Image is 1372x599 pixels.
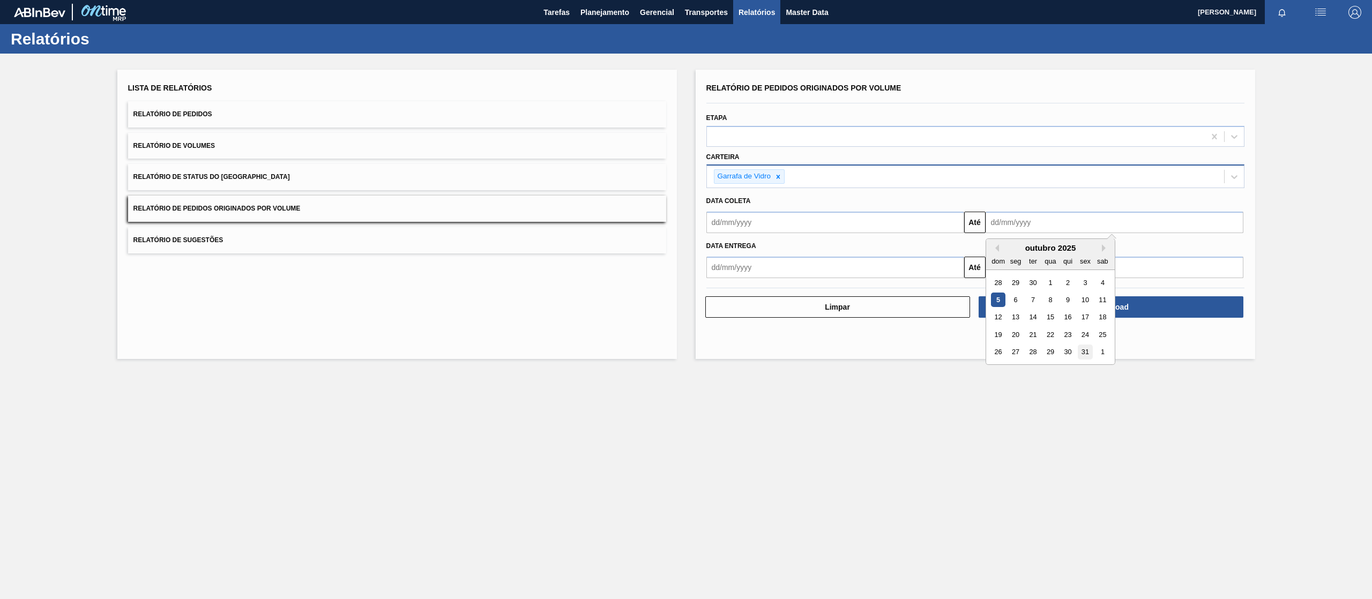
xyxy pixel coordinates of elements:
[1008,254,1023,268] div: seg
[989,274,1111,361] div: month 2025-10
[986,243,1115,252] div: outubro 2025
[1060,327,1075,342] div: Choose quinta-feira, 23 de outubro de 2025
[1095,327,1109,342] div: Choose sábado, 25 de outubro de 2025
[1043,345,1057,360] div: Choose quarta-feira, 29 de outubro de 2025
[1025,345,1040,360] div: Choose terça-feira, 28 de outubro de 2025
[706,212,964,233] input: dd/mm/yyyy
[1095,275,1109,290] div: Choose sábado, 4 de outubro de 2025
[1348,6,1361,19] img: Logout
[1060,293,1075,307] div: Choose quinta-feira, 9 de outubro de 2025
[1078,345,1092,360] div: Choose sexta-feira, 31 de outubro de 2025
[991,327,1005,342] div: Choose domingo, 19 de outubro de 2025
[786,6,828,19] span: Master Data
[1078,293,1092,307] div: Choose sexta-feira, 10 de outubro de 2025
[991,244,999,252] button: Previous Month
[991,293,1005,307] div: Choose domingo, 5 de outubro de 2025
[1078,254,1092,268] div: sex
[739,6,775,19] span: Relatórios
[133,173,290,181] span: Relatório de Status do [GEOGRAPHIC_DATA]
[706,153,740,161] label: Carteira
[706,114,727,122] label: Etapa
[705,296,970,318] button: Limpar
[979,296,1243,318] button: Download
[1095,293,1109,307] div: Choose sábado, 11 de outubro de 2025
[128,101,666,128] button: Relatório de Pedidos
[991,310,1005,325] div: Choose domingo, 12 de outubro de 2025
[128,84,212,92] span: Lista de Relatórios
[964,257,986,278] button: Até
[1265,5,1299,20] button: Notificações
[1025,327,1040,342] div: Choose terça-feira, 21 de outubro de 2025
[1025,293,1040,307] div: Choose terça-feira, 7 de outubro de 2025
[1095,345,1109,360] div: Choose sábado, 1 de novembro de 2025
[1078,327,1092,342] div: Choose sexta-feira, 24 de outubro de 2025
[706,84,901,92] span: Relatório de Pedidos Originados por Volume
[685,6,728,19] span: Transportes
[1008,345,1023,360] div: Choose segunda-feira, 27 de outubro de 2025
[1060,310,1075,325] div: Choose quinta-feira, 16 de outubro de 2025
[128,133,666,159] button: Relatório de Volumes
[1008,327,1023,342] div: Choose segunda-feira, 20 de outubro de 2025
[714,170,773,183] div: Garrafa de Vidro
[1060,275,1075,290] div: Choose quinta-feira, 2 de outubro de 2025
[133,236,223,244] span: Relatório de Sugestões
[1008,293,1023,307] div: Choose segunda-feira, 6 de outubro de 2025
[706,242,756,250] span: Data Entrega
[1043,254,1057,268] div: qua
[991,345,1005,360] div: Choose domingo, 26 de outubro de 2025
[1008,275,1023,290] div: Choose segunda-feira, 29 de setembro de 2025
[11,33,201,45] h1: Relatórios
[1043,293,1057,307] div: Choose quarta-feira, 8 de outubro de 2025
[14,8,65,17] img: TNhmsLtSVTkK8tSr43FrP2fwEKptu5GPRR3wAAAABJRU5ErkJggg==
[1008,310,1023,325] div: Choose segunda-feira, 13 de outubro de 2025
[128,196,666,222] button: Relatório de Pedidos Originados por Volume
[1043,310,1057,325] div: Choose quarta-feira, 15 de outubro de 2025
[1025,254,1040,268] div: ter
[1095,254,1109,268] div: sab
[1043,275,1057,290] div: Choose quarta-feira, 1 de outubro de 2025
[706,197,751,205] span: Data coleta
[1078,275,1092,290] div: Choose sexta-feira, 3 de outubro de 2025
[991,254,1005,268] div: dom
[991,275,1005,290] div: Choose domingo, 28 de setembro de 2025
[543,6,570,19] span: Tarefas
[1060,254,1075,268] div: qui
[640,6,674,19] span: Gerencial
[1314,6,1327,19] img: userActions
[1078,310,1092,325] div: Choose sexta-feira, 17 de outubro de 2025
[1102,244,1109,252] button: Next Month
[1060,345,1075,360] div: Choose quinta-feira, 30 de outubro de 2025
[580,6,629,19] span: Planejamento
[964,212,986,233] button: Até
[706,257,964,278] input: dd/mm/yyyy
[128,164,666,190] button: Relatório de Status do [GEOGRAPHIC_DATA]
[1025,310,1040,325] div: Choose terça-feira, 14 de outubro de 2025
[1025,275,1040,290] div: Choose terça-feira, 30 de setembro de 2025
[128,227,666,253] button: Relatório de Sugestões
[986,212,1243,233] input: dd/mm/yyyy
[133,110,212,118] span: Relatório de Pedidos
[133,205,301,212] span: Relatório de Pedidos Originados por Volume
[133,142,215,149] span: Relatório de Volumes
[1095,310,1109,325] div: Choose sábado, 18 de outubro de 2025
[1043,327,1057,342] div: Choose quarta-feira, 22 de outubro de 2025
